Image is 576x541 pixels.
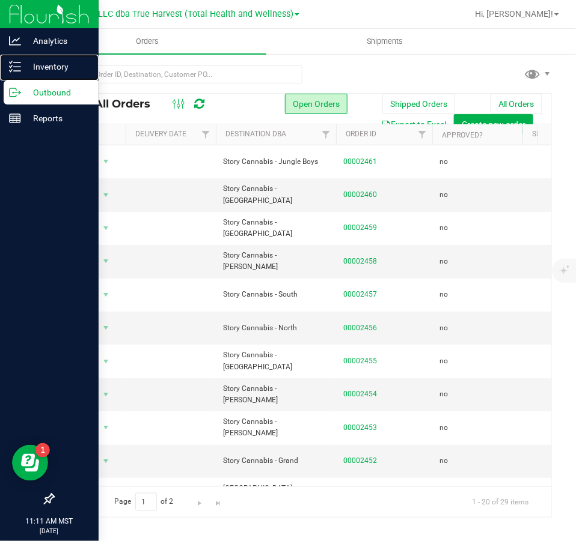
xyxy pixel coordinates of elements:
[9,35,21,47] inline-svg: Analytics
[462,119,525,129] span: Create new order
[5,516,93,527] p: 11:11 AM MST
[99,419,114,436] span: select
[440,189,448,201] span: no
[343,222,377,234] a: 00002459
[120,36,176,47] span: Orders
[440,156,448,168] span: no
[223,349,329,372] span: Story Cannabis - [GEOGRAPHIC_DATA]
[412,124,432,145] a: Filter
[223,455,329,467] span: Story Cannabis - Grand
[343,156,377,168] a: 00002461
[9,61,21,73] inline-svg: Inventory
[223,483,329,506] span: [GEOGRAPHIC_DATA] - Cultivation
[135,493,157,512] input: 1
[9,112,21,124] inline-svg: Reports
[351,36,420,47] span: Shipments
[491,94,542,114] button: All Orders
[343,455,377,467] a: 00002452
[285,94,348,114] button: Open Orders
[316,124,336,145] a: Filter
[21,85,93,100] p: Outbound
[223,383,329,406] span: Story Cannabis - [PERSON_NAME]
[29,29,266,54] a: Orders
[104,493,183,512] span: Page of 2
[382,94,455,114] button: Shipped Orders
[223,416,329,439] span: Story Cannabis - [PERSON_NAME]
[223,156,329,168] span: Story Cannabis - Jungle Boys
[35,9,293,19] span: DXR FINANCE 4 LLC dba True Harvest (Total Health and Wellness)
[5,527,93,536] p: [DATE]
[99,153,114,170] span: select
[210,493,227,509] a: Go to the last page
[440,355,448,367] span: no
[343,189,377,201] a: 00002460
[343,289,377,300] a: 00002457
[440,388,448,400] span: no
[440,289,448,300] span: no
[223,217,329,240] span: Story Cannabis - [GEOGRAPHIC_DATA]
[266,29,504,54] a: Shipments
[440,422,448,434] span: no
[99,353,114,370] span: select
[99,286,114,303] span: select
[99,386,114,403] span: select
[343,256,377,267] a: 00002458
[346,130,376,138] a: Order ID
[21,59,93,74] p: Inventory
[21,34,93,48] p: Analytics
[196,124,216,145] a: Filter
[21,111,93,125] p: Reports
[225,130,286,138] a: Destination DBA
[343,388,377,400] a: 00002454
[99,453,114,470] span: select
[223,322,329,334] span: Story Cannabis - North
[223,183,329,206] span: Story Cannabis - [GEOGRAPHIC_DATA]
[53,65,302,83] input: Search Order ID, Destination, Customer PO...
[373,114,454,134] button: Export to Excel
[135,130,186,138] a: Delivery Date
[99,253,114,270] span: select
[94,97,162,110] span: All Orders
[440,256,448,267] span: no
[9,86,21,98] inline-svg: Outbound
[440,322,448,334] span: no
[462,493,538,511] span: 1 - 20 of 29 items
[191,493,209,509] a: Go to the next page
[343,355,377,367] a: 00002455
[223,289,329,300] span: Story Cannabis - South
[442,131,483,139] a: Approved?
[99,187,114,204] span: select
[99,220,114,237] span: select
[440,455,448,467] span: no
[343,322,377,334] a: 00002456
[35,443,50,458] iframe: Resource center unread badge
[99,319,114,336] span: select
[532,130,568,138] a: Shipment
[475,9,553,19] span: Hi, [PERSON_NAME]!
[223,250,329,273] span: Story Cannabis - [PERSON_NAME]
[440,222,448,234] span: no
[454,114,533,134] button: Create new order
[12,445,48,481] iframe: Resource center
[343,422,377,434] a: 00002453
